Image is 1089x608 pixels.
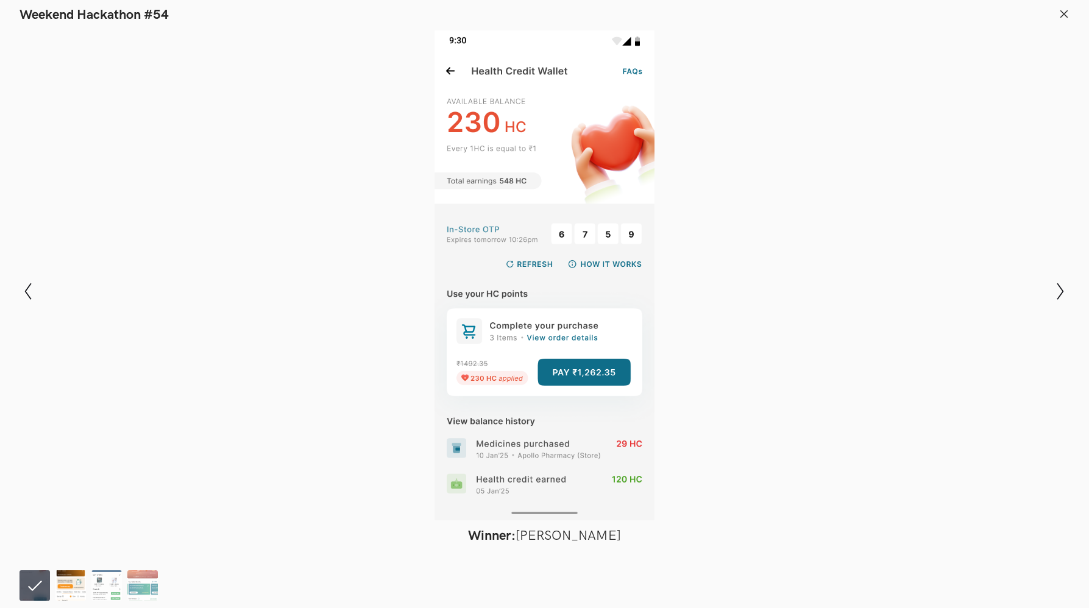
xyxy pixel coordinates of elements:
figcaption: [PERSON_NAME] [179,528,910,544]
strong: Winner: [468,528,516,544]
img: credit_screen4.png [55,570,86,601]
h1: Weekend Hackathon #54 [20,7,169,23]
img: Apollo247_Anirban_Barthakur.png [127,570,158,601]
img: Samiksha_Fulara_Apollo_247.png [91,570,122,601]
